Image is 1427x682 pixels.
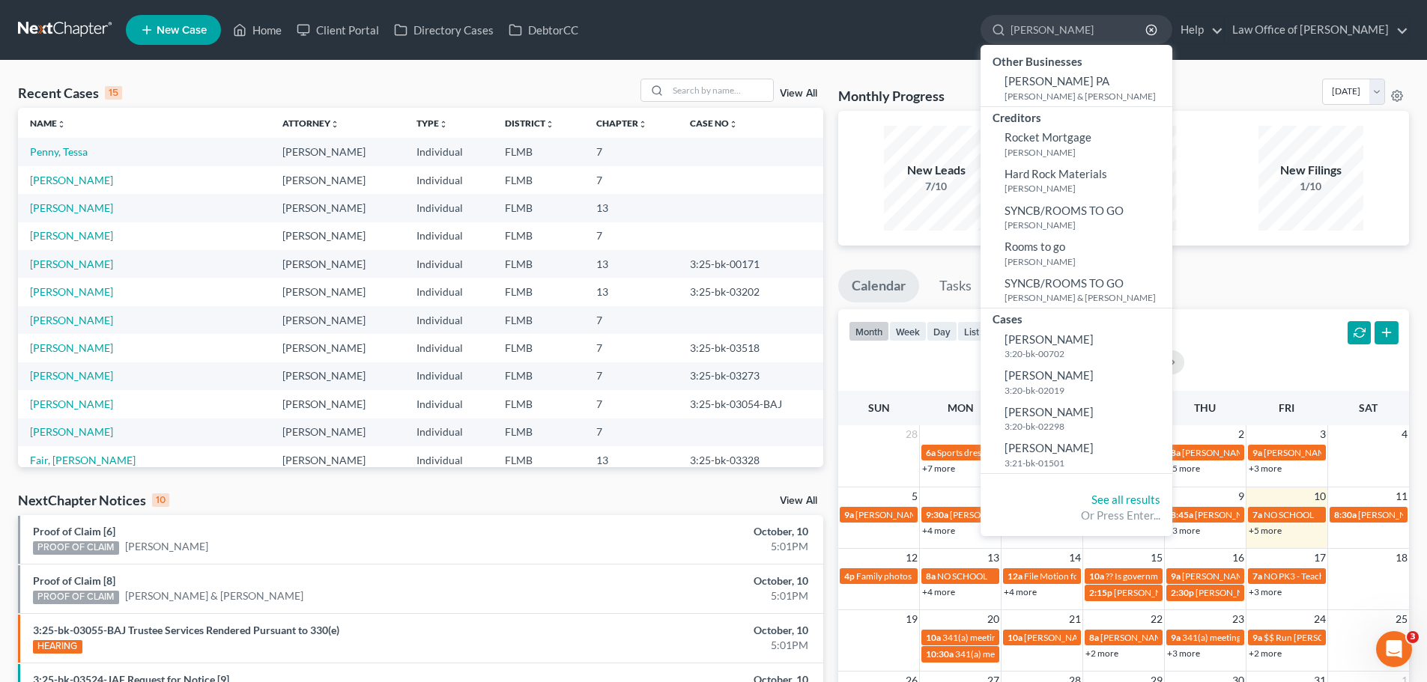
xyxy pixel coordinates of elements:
a: Penny, Tessa [30,145,88,158]
td: [PERSON_NAME] [270,138,405,165]
span: Family photos [856,570,912,582]
a: View All [780,88,817,99]
span: NO SCHOOL [937,570,987,582]
i: unfold_more [638,120,647,129]
span: [PERSON_NAME] [EMAIL_ADDRESS][DOMAIN_NAME] [PHONE_NUMBER] [950,509,1252,520]
span: Fri [1279,401,1294,414]
a: [PERSON_NAME] [30,369,113,382]
small: [PERSON_NAME] & [PERSON_NAME] [1005,291,1169,304]
div: 5:01PM [560,588,808,603]
span: [PERSON_NAME] [PHONE_NUMBER] [1182,447,1333,458]
div: October, 10 [560,573,808,588]
div: 7/10 [884,179,989,194]
div: HEARING [33,640,82,654]
span: 5 [910,487,919,505]
span: NO SCHOOL [1264,509,1314,520]
span: 12 [904,549,919,567]
span: [PERSON_NAME] Hair appt [1024,632,1133,643]
td: FLMB [493,390,584,418]
iframe: Intercom live chat [1376,631,1412,667]
span: 11 [1394,487,1409,505]
span: 19 [904,610,919,628]
a: Directory Cases [387,16,501,43]
div: Or Press Enter... [993,508,1160,523]
a: [PERSON_NAME] [30,314,113,326]
span: 18 [1394,549,1409,567]
td: Individual [405,166,492,194]
td: Individual [405,306,492,334]
td: Individual [405,250,492,278]
td: 13 [584,250,678,278]
span: New Case [157,25,207,36]
span: 25 [1394,610,1409,628]
i: unfold_more [729,120,738,129]
td: FLMB [493,334,584,362]
span: 8:45a [1171,509,1193,520]
span: [PERSON_NAME] [PHONE_NUMBER] [1264,447,1415,458]
span: 9a [1171,632,1181,643]
div: PROOF OF CLAIM [33,591,119,604]
td: [PERSON_NAME] [270,250,405,278]
td: 3:25-bk-03202 [678,278,823,305]
button: month [849,321,889,341]
span: Sat [1359,401,1378,414]
a: SYNCB/ROOMS TO GO[PERSON_NAME] & [PERSON_NAME] [981,272,1172,308]
span: [PERSON_NAME] [1005,441,1094,454]
span: 9a [1252,447,1262,458]
span: 17 [1312,549,1327,567]
a: [PERSON_NAME]3:20-bk-02019 [981,364,1172,401]
input: Search by name... [1011,16,1148,43]
button: week [889,321,927,341]
span: 13 [986,549,1001,567]
a: 3:25-bk-03055-BAJ Trustee Services Rendered Pursuant to 330(e) [33,624,339,636]
span: 10 [1312,487,1327,505]
td: Individual [405,222,492,250]
td: FLMB [493,222,584,250]
a: [PERSON_NAME] [30,201,113,214]
button: list [957,321,986,341]
td: FLMB [493,306,584,334]
small: [PERSON_NAME] [1005,146,1169,159]
span: SYNCB/ROOMS TO GO [1005,204,1124,217]
span: [PERSON_NAME] in person for 341 [1195,509,1334,520]
a: [PERSON_NAME] [30,341,113,354]
small: [PERSON_NAME] [1005,255,1169,268]
td: Individual [405,138,492,165]
small: 3:20-bk-00702 [1005,347,1169,360]
td: Individual [405,334,492,362]
a: [PERSON_NAME] [125,539,208,554]
small: 3:21-bk-01501 [1005,457,1169,469]
a: +3 more [1167,525,1200,536]
td: Individual [405,390,492,418]
td: Individual [405,194,492,222]
span: [PERSON_NAME] PA [1005,74,1109,88]
a: Client Portal [289,16,387,43]
td: [PERSON_NAME] [270,418,405,446]
a: [PERSON_NAME]3:20-bk-00702 [981,328,1172,365]
span: 8a [926,570,936,582]
a: +2 more [1249,648,1282,659]
a: [PERSON_NAME]3:21-bk-01501 [981,436,1172,473]
div: 15 [105,86,122,100]
td: FLMB [493,418,584,446]
div: October, 10 [560,524,808,539]
small: 3:20-bk-02298 [1005,420,1169,433]
a: SYNCB/ROOMS TO GO[PERSON_NAME] [981,199,1172,236]
td: FLMB [493,250,584,278]
td: [PERSON_NAME] [270,222,405,250]
span: [PERSON_NAME] [1196,587,1266,598]
td: 7 [584,390,678,418]
span: $$ Run [PERSON_NAME] payment $400 [1264,632,1423,643]
span: 341(a) meeting for [PERSON_NAME] [942,632,1087,643]
a: +2 more [1085,648,1118,659]
td: FLMB [493,278,584,305]
a: Rocket Mortgage[PERSON_NAME] [981,126,1172,162]
a: [PERSON_NAME] [30,285,113,298]
a: Rooms to go[PERSON_NAME] [981,235,1172,272]
span: SYNCB/ROOMS TO GO [1005,276,1124,290]
a: Law Office of [PERSON_NAME] [1225,16,1408,43]
span: ?? Is government shut down over?? [1106,570,1240,582]
span: 10a [926,632,941,643]
td: FLMB [493,166,584,194]
td: FLMB [493,194,584,222]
